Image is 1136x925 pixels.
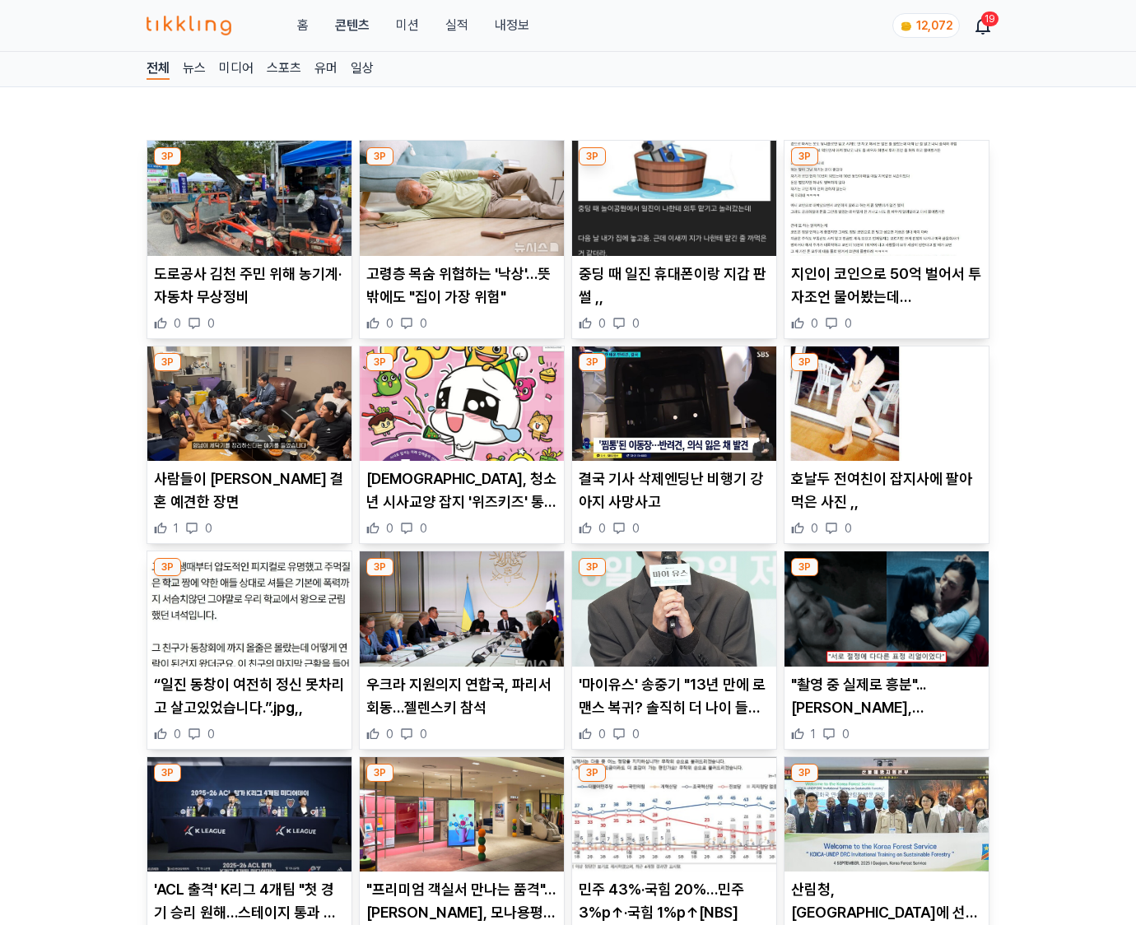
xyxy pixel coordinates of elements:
p: 도로공사 김천 주민 위해 농기계·자동차 무상정비 [154,263,345,309]
span: 0 [207,726,215,742]
img: 고령층 목숨 위협하는 '낙상'…뜻밖에도 "집이 가장 위험" [360,141,564,256]
span: 1 [174,520,179,537]
div: 3P [579,353,606,371]
span: 0 [207,315,215,332]
p: “일진 동창이 여전히 정신 못차리고 살고있었습니다.”.jpg,, [154,673,345,719]
span: 12,072 [916,19,952,32]
div: 3P [154,764,181,782]
span: 0 [632,315,640,332]
div: 3P [791,147,818,165]
div: 3P [154,558,181,576]
img: 호날두 전여친이 잡지사에 팔아먹은 사진 ,, [784,346,989,462]
span: 0 [632,726,640,742]
span: 0 [598,315,606,332]
button: 미션 [396,16,419,35]
span: 0 [811,520,818,537]
p: "촬영 중 실제로 흥분"...[PERSON_NAME], [PERSON_NAME]과 베드신 촬영 중 절정 가는 표정과 '신체적 부위 변화' 고백 [791,673,982,719]
img: "촬영 중 실제로 흥분"...김지훈, 이주빈과 베드신 촬영 중 절정 가는 표정과 '신체적 부위 변화' 고백 [784,551,989,667]
p: 산림청, [GEOGRAPHIC_DATA]에 선진 산림정책·기술 전수 [791,878,982,924]
div: 3P [791,353,818,371]
div: 3P 사람들이 김종국 결혼 예견한 장면 사람들이 [PERSON_NAME] 결혼 예견한 장면 1 0 [147,346,352,545]
p: 'ACL 출격' K리그 4개팀 "첫 경기 승리 원해…스테이지 통과 목표" [154,878,345,924]
span: 0 [386,315,393,332]
p: "프리미엄 객실서 만나는 품격"…[PERSON_NAME], 모나용평 '협업' [366,878,557,924]
img: '마이유스' 송중기 "13년 만에 로맨스 복귀? 솔직히 더 나이 들면 못할 것 같아서" [572,551,776,667]
div: 3P 호날두 전여친이 잡지사에 팔아먹은 사진 ,, 호날두 전여친이 잡지사에 팔아먹은 사진 ,, 0 0 [784,346,989,545]
span: 0 [845,315,852,332]
img: coin [900,20,913,33]
img: 교원, 청소년 시사교양 잡지 '위즈키즈' 통권 300호 발간 [360,346,564,462]
a: 전체 [147,58,170,80]
p: 호날두 전여친이 잡지사에 팔아먹은 사진 ,, [791,467,982,514]
a: 내정보 [495,16,529,35]
p: 우크라 지원의지 연합국, 파리서 회동…젤렌스키 참석 [366,673,557,719]
span: 0 [205,520,212,537]
a: 뉴스 [183,58,206,80]
a: 미디어 [219,58,254,80]
a: 홈 [297,16,309,35]
p: 지인이 코인으로 50억 벌어서 투자조언 물어봤는데 [PERSON_NAME],, [791,263,982,309]
div: 3P '마이유스' 송중기 "13년 만에 로맨스 복귀? 솔직히 더 나이 들면 못할 것 같아서" '마이유스' 송중기 "13년 만에 로맨스 복귀? 솔직히 더 나이 들면 못할 것 같... [571,551,777,750]
span: 0 [842,726,850,742]
img: 산림청, 콩고민주공화국에 선진 산림정책·기술 전수 [784,757,989,872]
span: 0 [174,726,181,742]
div: 3P [579,764,606,782]
img: 결국 기사 삭제엔딩난 비행기 강아지 사망사고 [572,346,776,462]
span: 0 [632,520,640,537]
span: 1 [811,726,816,742]
div: 3P "촬영 중 실제로 흥분"...김지훈, 이주빈과 베드신 촬영 중 절정 가는 표정과 '신체적 부위 변화' 고백 "촬영 중 실제로 흥분"...[PERSON_NAME], [PE... [784,551,989,750]
a: 콘텐츠 [335,16,370,35]
span: 0 [386,726,393,742]
img: “일진 동창이 여전히 정신 못차리고 살고있었습니다.”.jpg,, [147,551,352,667]
div: 3P [154,353,181,371]
a: 스포츠 [267,58,301,80]
div: 3P [579,558,606,576]
div: 3P 결국 기사 삭제엔딩난 비행기 강아지 사망사고 결국 기사 삭제엔딩난 비행기 강아지 사망사고 0 0 [571,346,777,545]
img: 사람들이 김종국 결혼 예견한 장면 [147,346,352,462]
p: 민주 43%·국힘 20%…민주 3%p↑·국힘 1%p↑[NBS] [579,878,770,924]
div: 3P 교원, 청소년 시사교양 잡지 '위즈키즈' 통권 300호 발간 [DEMOGRAPHIC_DATA], 청소년 시사교양 잡지 '위즈키즈' 통권 300호 발간 0 0 [359,346,565,545]
div: 3P 지인이 코인으로 50억 벌어서 투자조언 물어봤는데 거만하네,, 지인이 코인으로 50억 벌어서 투자조언 물어봤는데 [PERSON_NAME],, 0 0 [784,140,989,339]
span: 0 [386,520,393,537]
span: 0 [811,315,818,332]
img: 중딩 때 일진 휴대폰이랑 지갑 판 썰 ,, [572,141,776,256]
a: coin 12,072 [892,13,957,38]
div: 3P [154,147,181,165]
a: 유머 [314,58,338,80]
div: 3P [579,147,606,165]
div: 3P 고령층 목숨 위협하는 '낙상'…뜻밖에도 "집이 가장 위험" 고령층 목숨 위협하는 '낙상'…뜻밖에도 "집이 가장 위험" 0 0 [359,140,565,339]
div: 3P [366,764,393,782]
p: [DEMOGRAPHIC_DATA], 청소년 시사교양 잡지 '위즈키즈' 통권 300호 발간 [366,467,557,514]
span: 0 [598,726,606,742]
div: 3P [791,558,818,576]
div: 3P [366,353,393,371]
img: "프리미엄 객실서 만나는 품격"…코지마, 모나용평 '협업' [360,757,564,872]
div: 3P [791,764,818,782]
span: 0 [420,726,427,742]
a: 일상 [351,58,374,80]
p: 고령층 목숨 위협하는 '낙상'…뜻밖에도 "집이 가장 위험" [366,263,557,309]
div: 3P [366,558,393,576]
div: 3P 중딩 때 일진 휴대폰이랑 지갑 판 썰 ,, 중딩 때 일진 휴대폰이랑 지갑 판 썰 ,, 0 0 [571,140,777,339]
img: 지인이 코인으로 50억 벌어서 투자조언 물어봤는데 거만하네,, [784,141,989,256]
span: 0 [598,520,606,537]
div: 3P [366,147,393,165]
span: 0 [174,315,181,332]
img: 우크라 지원의지 연합국, 파리서 회동…젤렌스키 참석 [360,551,564,667]
p: 사람들이 [PERSON_NAME] 결혼 예견한 장면 [154,467,345,514]
div: 19 [981,12,999,26]
div: 3P 우크라 지원의지 연합국, 파리서 회동…젤렌스키 참석 우크라 지원의지 연합국, 파리서 회동…젤렌스키 참석 0 0 [359,551,565,750]
p: 중딩 때 일진 휴대폰이랑 지갑 판 썰 ,, [579,263,770,309]
span: 0 [420,315,427,332]
img: 티끌링 [147,16,231,35]
img: 도로공사 김천 주민 위해 농기계·자동차 무상정비 [147,141,352,256]
img: 민주 43%·국힘 20%…민주 3%p↑·국힘 1%p↑[NBS] [572,757,776,872]
a: 19 [976,16,989,35]
span: 0 [420,520,427,537]
div: 3P “일진 동창이 여전히 정신 못차리고 살고있었습니다.”.jpg,, “일진 동창이 여전히 정신 못차리고 살고있었습니다.”.jpg,, 0 0 [147,551,352,750]
span: 0 [845,520,852,537]
p: 결국 기사 삭제엔딩난 비행기 강아지 사망사고 [579,467,770,514]
a: 실적 [445,16,468,35]
img: 'ACL 출격' K리그 4개팀 "첫 경기 승리 원해…스테이지 통과 목표" [147,757,352,872]
p: '마이유스' 송중기 "13년 만에 로맨스 복귀? 솔직히 더 나이 들면 못할 것 같아서" [579,673,770,719]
